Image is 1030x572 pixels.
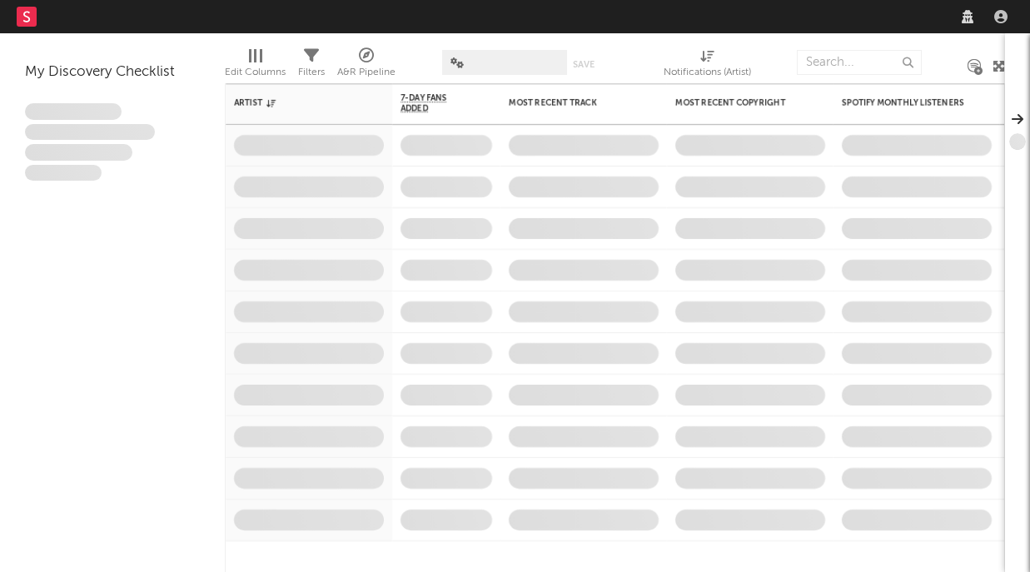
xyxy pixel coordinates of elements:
div: A&R Pipeline [337,62,396,82]
div: Filters [298,62,325,82]
span: Lorem ipsum dolor [25,103,122,120]
div: Notifications (Artist) [664,42,751,90]
div: Spotify Monthly Listeners [842,98,967,108]
div: Filters [298,42,325,90]
input: Search... [797,50,922,75]
div: Most Recent Copyright [675,98,800,108]
span: Praesent ac interdum [25,144,132,161]
span: 7-Day Fans Added [401,93,467,113]
div: Artist [234,98,359,108]
div: Notifications (Artist) [664,62,751,82]
div: My Discovery Checklist [25,62,200,82]
span: Integer aliquet in purus et [25,124,155,141]
div: Edit Columns [225,42,286,90]
div: Most Recent Track [509,98,634,108]
div: Edit Columns [225,62,286,82]
div: A&R Pipeline [337,42,396,90]
button: Save [573,60,595,69]
span: Aliquam viverra [25,165,102,182]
